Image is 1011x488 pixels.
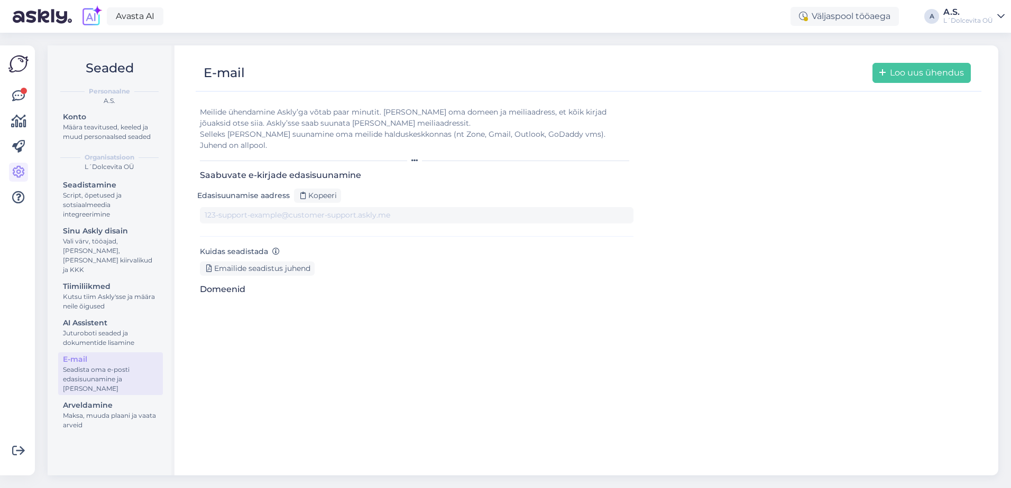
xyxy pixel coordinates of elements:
div: Maksa, muuda plaani ja vaata arveid [63,411,158,430]
div: A.S. [943,8,993,16]
h2: Seaded [56,58,163,78]
div: Määra teavitused, keeled ja muud personaalsed seaded [63,123,158,142]
div: Sinu Askly disain [63,226,158,237]
div: L´Dolcevita OÜ [56,162,163,172]
div: A.S. [56,96,163,106]
div: Vali värv, tööajad, [PERSON_NAME], [PERSON_NAME] kiirvalikud ja KKK [63,237,158,275]
div: Juturoboti seaded ja dokumentide lisamine [63,329,158,348]
a: AI AssistentJuturoboti seaded ja dokumentide lisamine [58,316,163,349]
a: A.S.L´Dolcevita OÜ [943,8,1005,25]
a: ArveldamineMaksa, muuda plaani ja vaata arveid [58,398,163,431]
label: Edasisuunamise aadress [197,190,290,201]
div: Seadista oma e-posti edasisuunamine ja [PERSON_NAME] [63,365,158,393]
div: A [924,9,939,24]
div: L´Dolcevita OÜ [943,16,993,25]
div: Kopeeri [294,189,341,203]
a: KontoMäära teavitused, keeled ja muud personaalsed seaded [58,110,163,143]
div: Meilide ühendamine Askly’ga võtab paar minutit. [PERSON_NAME] oma domeen ja meiliaadress, et kõik... [200,107,633,151]
b: Organisatsioon [85,153,134,162]
b: Personaalne [89,87,130,96]
a: SeadistamineScript, õpetused ja sotsiaalmeedia integreerimine [58,178,163,221]
div: AI Assistent [63,317,158,329]
div: Emailide seadistus juhend [200,261,315,276]
div: Script, õpetused ja sotsiaalmeedia integreerimine [63,191,158,219]
label: Kuidas seadistada [200,246,280,257]
div: Seadistamine [63,180,158,191]
img: Askly Logo [8,54,29,74]
h3: Saabuvate e-kirjade edasisuunamine [200,170,633,180]
button: Loo uus ühendus [872,63,971,83]
div: Väljaspool tööaega [791,7,899,26]
div: E-mail [63,354,158,365]
div: Arveldamine [63,400,158,411]
input: 123-support-example@customer-support.askly.me [200,207,633,223]
div: Kutsu tiim Askly'sse ja määra neile õigused [63,292,158,311]
div: E-mail [204,63,245,83]
h3: Domeenid [200,284,633,294]
img: explore-ai [80,5,103,27]
a: E-mailSeadista oma e-posti edasisuunamine ja [PERSON_NAME] [58,352,163,395]
div: Tiimiliikmed [63,281,158,292]
a: Sinu Askly disainVali värv, tööajad, [PERSON_NAME], [PERSON_NAME] kiirvalikud ja KKK [58,224,163,276]
a: TiimiliikmedKutsu tiim Askly'sse ja määra neile õigused [58,279,163,313]
div: Konto [63,111,158,123]
a: Avasta AI [107,7,163,25]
